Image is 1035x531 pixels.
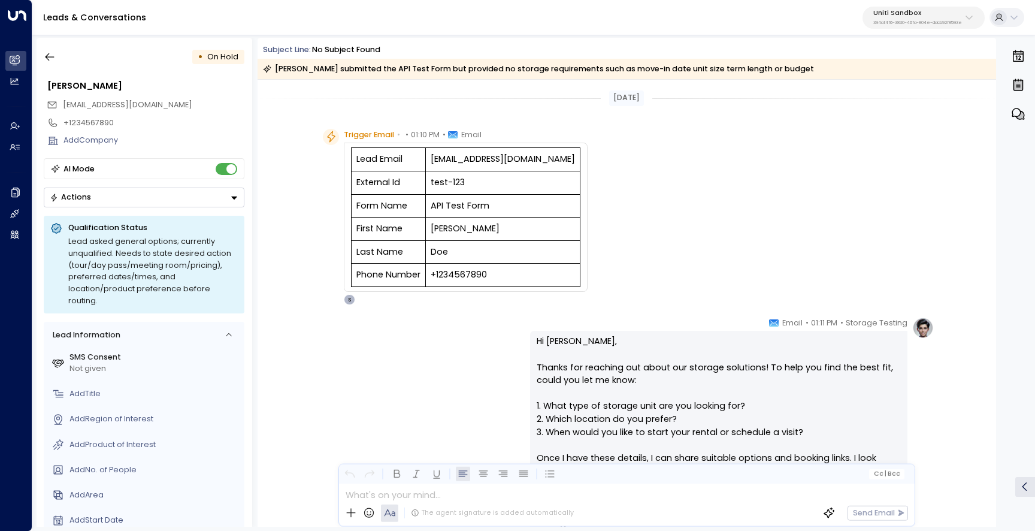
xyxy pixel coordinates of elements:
span: | [885,470,886,478]
p: Hi [PERSON_NAME], Thanks for reaching out about our storage solutions! To help you find the best ... [537,335,901,490]
span: • [806,317,809,329]
span: Trigger Email [344,129,394,141]
span: • [397,129,400,141]
div: AddStart Date [69,515,240,526]
a: Leads & Conversations [43,11,146,23]
td: Last Name [352,240,426,264]
td: [EMAIL_ADDRESS][DOMAIN_NAME] [426,148,580,171]
button: Actions [44,188,244,207]
div: [PERSON_NAME] [47,80,244,93]
div: AddTitle [69,388,240,400]
span: Email [461,129,482,141]
p: 394af4f6-3830-46fa-804e-ddcb92f8593e [873,20,962,25]
span: [EMAIL_ADDRESS][DOMAIN_NAME] [63,99,192,110]
div: Actions [50,192,91,202]
td: Lead Email [352,148,426,171]
label: SMS Consent [69,352,240,363]
span: Cc Bcc [873,470,900,478]
td: Doe [426,240,580,264]
span: Storage Testing [846,317,907,329]
div: [PERSON_NAME] submitted the API Test Form but provided no storage requirements such as move-in da... [263,63,814,75]
p: Qualification Status [68,222,238,233]
button: Uniti Sandbox394af4f6-3830-46fa-804e-ddcb92f8593e [862,7,985,29]
div: • [198,47,203,67]
div: AI Mode [63,163,95,175]
div: AddNo. of People [69,464,240,476]
span: On Hold [207,52,238,62]
button: Undo [342,467,357,482]
td: External Id [352,171,426,194]
img: profile-logo.png [912,317,934,339]
span: • [840,317,843,329]
div: +1234567890 [63,117,244,129]
div: AddRegion of Interest [69,414,240,425]
td: [PERSON_NAME] [426,218,580,241]
span: test@example.com [63,99,192,111]
div: The agent signature is added automatically [411,508,574,518]
td: First Name [352,218,426,241]
div: Not given [69,363,240,375]
div: AddProduct of Interest [69,439,240,451]
td: Phone Number [352,264,426,287]
p: Uniti Sandbox [873,10,962,17]
div: AddArea [69,490,240,501]
span: Subject Line: [263,44,311,55]
td: API Test Form [426,194,580,218]
span: 01:10 PM [411,129,440,141]
div: S [344,294,355,305]
span: • [405,129,408,141]
div: No subject found [312,44,380,56]
div: Button group with a nested menu [44,188,244,207]
div: Lead asked general options; currently unqualified. Needs to state desired action (tour/day pass/m... [68,236,238,307]
td: test-123 [426,171,580,194]
span: Email [782,317,803,329]
div: AddCompany [63,135,244,146]
span: • [443,129,446,141]
div: Lead Information [49,330,120,341]
td: +1234567890 [426,264,580,287]
button: Cc|Bcc [869,469,904,479]
button: Redo [362,467,377,482]
div: [DATE] [609,90,644,106]
span: 01:11 PM [811,317,837,329]
td: Form Name [352,194,426,218]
